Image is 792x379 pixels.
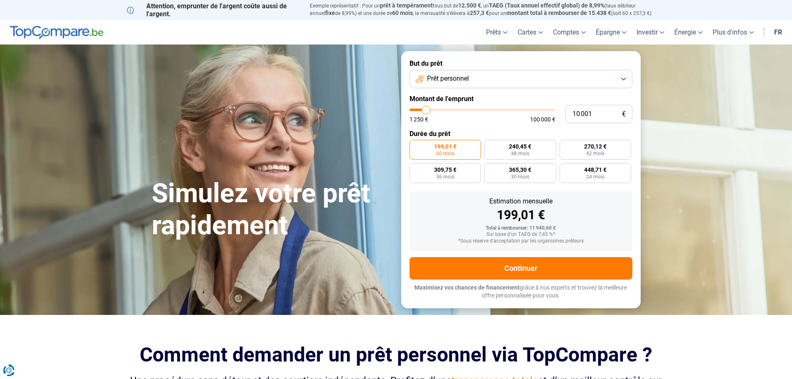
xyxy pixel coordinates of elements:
[769,20,787,45] a: fr
[380,2,433,9] span: prêt à tempérament
[410,70,632,88] button: Prêt personnel
[127,2,300,18] p: Attention, emprunter de l'argent coûte aussi de l'argent.
[392,10,413,16] span: 60 mois
[622,111,626,118] span: €
[310,2,666,17] p: Exemple représentatif : Pour un tous but de , un (taux débiteur annuel de 8,99%) et une durée de ...
[530,116,555,122] span: 100 000 €
[434,144,456,149] span: 199,01 €
[416,225,626,231] div: Total à rembourser: 11 940,60 €
[458,2,481,9] span: 12.500 €
[506,10,611,16] span: montant total à rembourser de 15.438 €
[434,167,456,173] span: 309,75 €
[708,20,759,45] a: Plus d'infos
[410,284,632,300] p: grâce à nos experts et trouvez la meilleure offre personnalisée pour vous.
[152,178,391,242] h1: Simulez votre prêt rapidement
[416,232,626,238] div: Sur base d'un TAEG de 7,45 %*
[410,116,428,122] span: 1 250 €
[548,20,591,45] a: Comptes
[511,174,529,179] span: 30 mois
[632,20,669,45] a: Investir
[415,284,520,291] span: Maximisez vos chances de financement
[436,151,454,156] span: 60 mois
[511,151,529,156] span: 48 mois
[416,238,626,244] div: *Sous réserve d'acceptation par les organismes prêteurs
[127,343,666,366] h2: Comment demander un prêt personnel via TopCompare ?
[410,130,632,138] label: Durée du prêt
[669,20,708,45] a: Énergie
[416,209,626,221] div: 199,01 €
[410,59,632,67] label: But du prêt
[489,2,604,9] span: TAEG (Taux annuel effectif global) de 8,99%
[513,20,548,45] a: Cartes
[584,167,607,173] span: 448,71 €
[410,257,632,280] button: Continuer
[584,144,607,149] span: 270,12 €
[427,74,469,83] span: Prêt personnel
[509,167,531,173] span: 365,30 €
[410,95,632,103] label: Montant de l'emprunt
[481,20,513,45] a: Prêts
[586,151,604,156] span: 42 mois
[436,174,454,179] span: 36 mois
[416,198,626,205] div: Estimation mensuelle
[509,144,531,149] span: 240,45 €
[10,26,104,39] img: TopCompare
[470,10,489,16] span: 257,3 €
[586,174,604,179] span: 24 mois
[591,20,632,45] a: Épargne
[325,10,335,16] span: fixe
